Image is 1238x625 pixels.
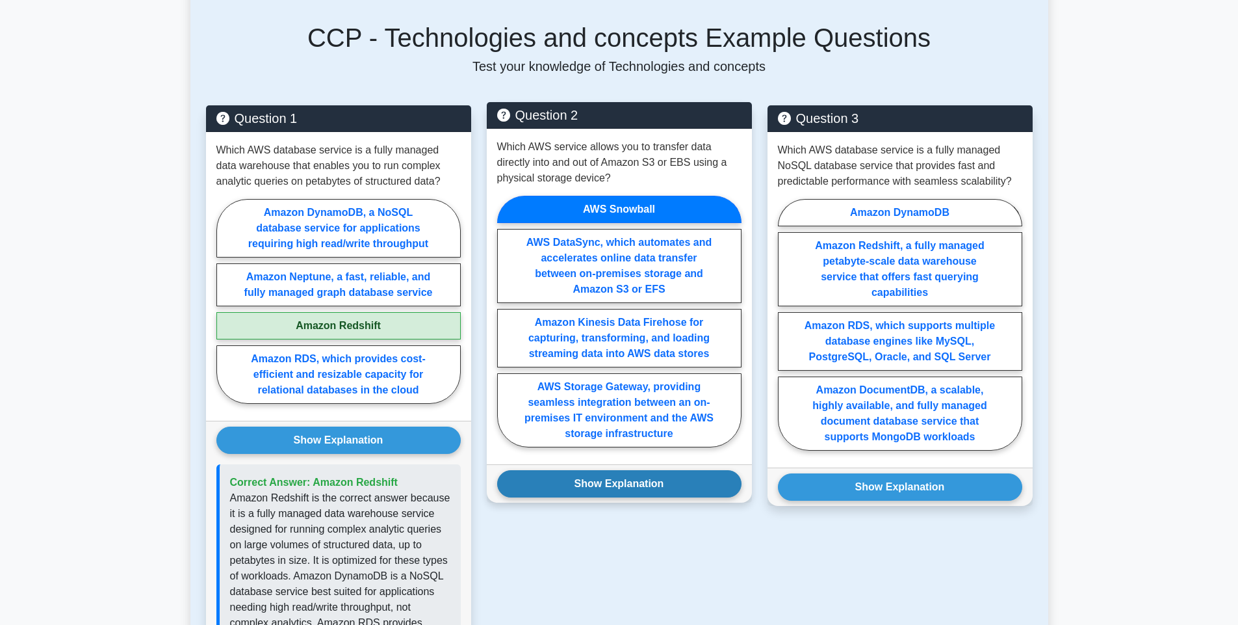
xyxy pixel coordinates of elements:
label: Amazon Redshift, a fully managed petabyte-scale data warehouse service that offers fast querying ... [778,232,1022,306]
label: Amazon Kinesis Data Firehose for capturing, transforming, and loading streaming data into AWS dat... [497,309,742,367]
label: AWS DataSync, which automates and accelerates online data transfer between on-premises storage an... [497,229,742,303]
h5: CCP - Technologies and concepts Example Questions [206,22,1033,53]
label: Amazon DynamoDB, a NoSQL database service for applications requiring high read/write throughput [216,199,461,258]
span: Correct Answer: Amazon Redshift [230,477,398,488]
label: Amazon DocumentDB, a scalable, highly available, and fully managed document database service that... [778,377,1022,451]
label: Amazon RDS, which supports multiple database engines like MySQL, PostgreSQL, Oracle, and SQL Server [778,312,1022,371]
label: AWS Storage Gateway, providing seamless integration between an on-premises IT environment and the... [497,373,742,447]
p: Which AWS database service is a fully managed NoSQL database service that provides fast and predi... [778,142,1022,189]
label: AWS Snowball [497,196,742,223]
h5: Question 2 [497,107,742,123]
button: Show Explanation [216,427,461,454]
p: Which AWS service allows you to transfer data directly into and out of Amazon S3 or EBS using a p... [497,139,742,186]
h5: Question 1 [216,111,461,126]
button: Show Explanation [778,473,1022,501]
p: Test your knowledge of Technologies and concepts [206,59,1033,74]
p: Which AWS database service is a fully managed data warehouse that enables you to run complex anal... [216,142,461,189]
label: Amazon Neptune, a fast, reliable, and fully managed graph database service [216,263,461,306]
button: Show Explanation [497,470,742,498]
label: Amazon RDS, which provides cost-efficient and resizable capacity for relational databases in the ... [216,345,461,404]
label: Amazon DynamoDB [778,199,1022,226]
h5: Question 3 [778,111,1022,126]
label: Amazon Redshift [216,312,461,339]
